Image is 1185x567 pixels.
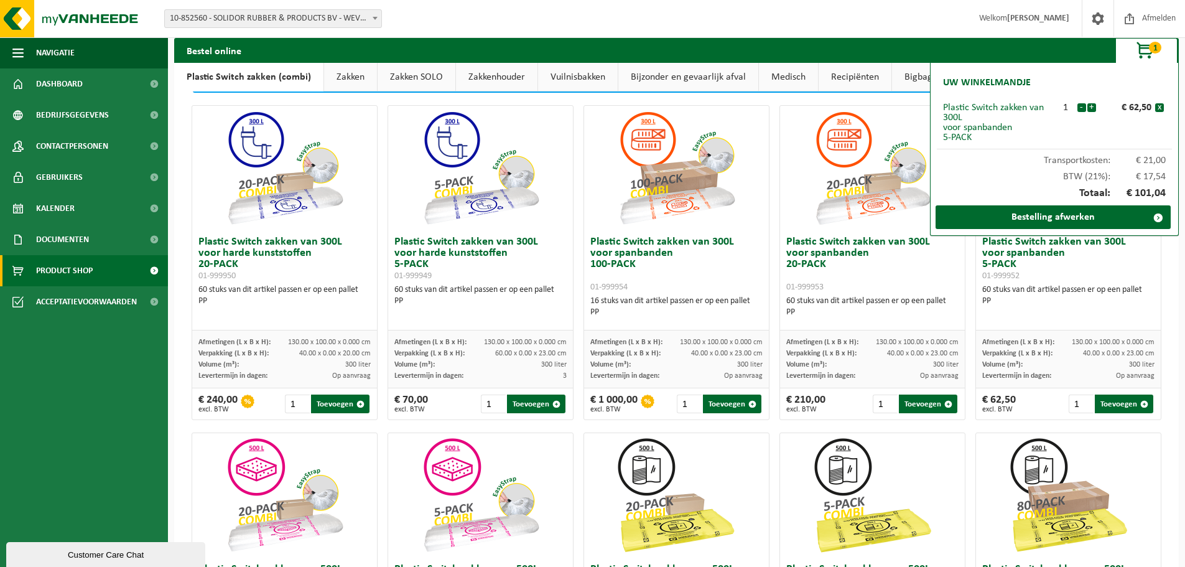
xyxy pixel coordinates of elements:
[680,339,763,346] span: 130.00 x 100.00 x 0.000 cm
[982,237,1155,281] h3: Plastic Switch zakken van 300L voor spanbanden 5-PACK
[198,271,236,281] span: 01-999950
[36,68,83,100] span: Dashboard
[174,63,323,91] a: Plastic Switch zakken (combi)
[677,395,702,413] input: 1
[541,361,567,368] span: 300 liter
[36,37,75,68] span: Navigatie
[198,284,371,307] div: 60 stuks van dit artikel passen er op een pallet
[873,395,898,413] input: 1
[174,38,254,62] h2: Bestel online
[933,361,959,368] span: 300 liter
[36,100,109,131] span: Bedrijfsgegevens
[887,350,959,357] span: 40.00 x 0.00 x 23.00 cm
[481,395,506,413] input: 1
[1116,372,1155,380] span: Op aanvraag
[36,255,93,286] span: Product Shop
[538,63,618,91] a: Vuilnisbakken
[198,237,371,281] h3: Plastic Switch zakken van 300L voor harde kunststoffen 20-PACK
[36,193,75,224] span: Kalender
[737,361,763,368] span: 300 liter
[1077,103,1086,112] button: -
[982,372,1051,380] span: Levertermijn in dagen:
[1115,38,1178,63] button: 1
[332,372,371,380] span: Op aanvraag
[982,361,1023,368] span: Volume (m³):
[324,63,377,91] a: Zakken
[982,271,1020,281] span: 01-999952
[394,339,467,346] span: Afmetingen (L x B x H):
[590,307,763,318] div: PP
[394,361,435,368] span: Volume (m³):
[1006,433,1131,558] img: 01-999968
[982,350,1053,357] span: Verpakking (L x B x H):
[36,162,83,193] span: Gebruikers
[198,361,239,368] span: Volume (m³):
[786,406,825,413] span: excl. BTW
[507,395,565,413] button: Toevoegen
[937,69,1037,96] h2: Uw winkelmandje
[786,283,824,292] span: 01-999953
[563,372,567,380] span: 3
[786,395,825,413] div: € 210,00
[811,106,935,230] img: 01-999953
[198,372,267,380] span: Levertermijn in dagen:
[982,395,1016,413] div: € 62,50
[892,63,949,91] a: Bigbags
[724,372,763,380] span: Op aanvraag
[982,339,1054,346] span: Afmetingen (L x B x H):
[899,395,957,413] button: Toevoegen
[456,63,537,91] a: Zakkenhouder
[590,339,662,346] span: Afmetingen (L x B x H):
[759,63,818,91] a: Medisch
[36,224,89,255] span: Documenten
[786,307,959,318] div: PP
[982,406,1016,413] span: excl. BTW
[590,361,631,368] span: Volume (m³):
[811,433,935,558] img: 01-999963
[786,350,857,357] span: Verpakking (L x B x H):
[590,237,763,293] h3: Plastic Switch zakken van 300L voor spanbanden 100-PACK
[223,433,347,558] img: 01-999956
[590,296,763,318] div: 16 stuks van dit artikel passen er op een pallet
[590,406,638,413] span: excl. BTW
[786,339,858,346] span: Afmetingen (L x B x H):
[419,106,543,230] img: 01-999949
[590,283,628,292] span: 01-999954
[936,205,1171,229] a: Bestelling afwerken
[36,286,137,317] span: Acceptatievoorwaarden
[1099,103,1155,113] div: € 62,50
[786,237,959,293] h3: Plastic Switch zakken van 300L voor spanbanden 20-PACK
[288,339,371,346] span: 130.00 x 100.00 x 0.000 cm
[223,106,347,230] img: 01-999950
[198,339,271,346] span: Afmetingen (L x B x H):
[615,106,739,230] img: 01-999954
[394,350,465,357] span: Verpakking (L x B x H):
[419,433,543,558] img: 01-999955
[1110,156,1166,166] span: € 21,00
[6,540,208,567] iframe: chat widget
[786,372,855,380] span: Levertermijn in dagen:
[394,372,463,380] span: Levertermijn in dagen:
[590,350,661,357] span: Verpakking (L x B x H):
[1054,103,1077,113] div: 1
[691,350,763,357] span: 40.00 x 0.00 x 23.00 cm
[937,149,1172,166] div: Transportkosten:
[299,350,371,357] span: 40.00 x 0.00 x 20.00 cm
[495,350,567,357] span: 60.00 x 0.00 x 23.00 cm
[590,372,659,380] span: Levertermijn in dagen:
[198,296,371,307] div: PP
[786,296,959,318] div: 60 stuks van dit artikel passen er op een pallet
[285,395,310,413] input: 1
[1155,103,1164,112] button: x
[345,361,371,368] span: 300 liter
[937,182,1172,205] div: Totaal:
[1095,395,1153,413] button: Toevoegen
[394,406,428,413] span: excl. BTW
[1083,350,1155,357] span: 40.00 x 0.00 x 23.00 cm
[198,350,269,357] span: Verpakking (L x B x H):
[943,103,1054,143] div: Plastic Switch zakken van 300L voor spanbanden 5-PACK
[982,284,1155,307] div: 60 stuks van dit artikel passen er op een pallet
[198,395,238,413] div: € 240,00
[1087,103,1096,112] button: +
[165,10,381,27] span: 10-852560 - SOLIDOR RUBBER & PRODUCTS BV - WEVELGEM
